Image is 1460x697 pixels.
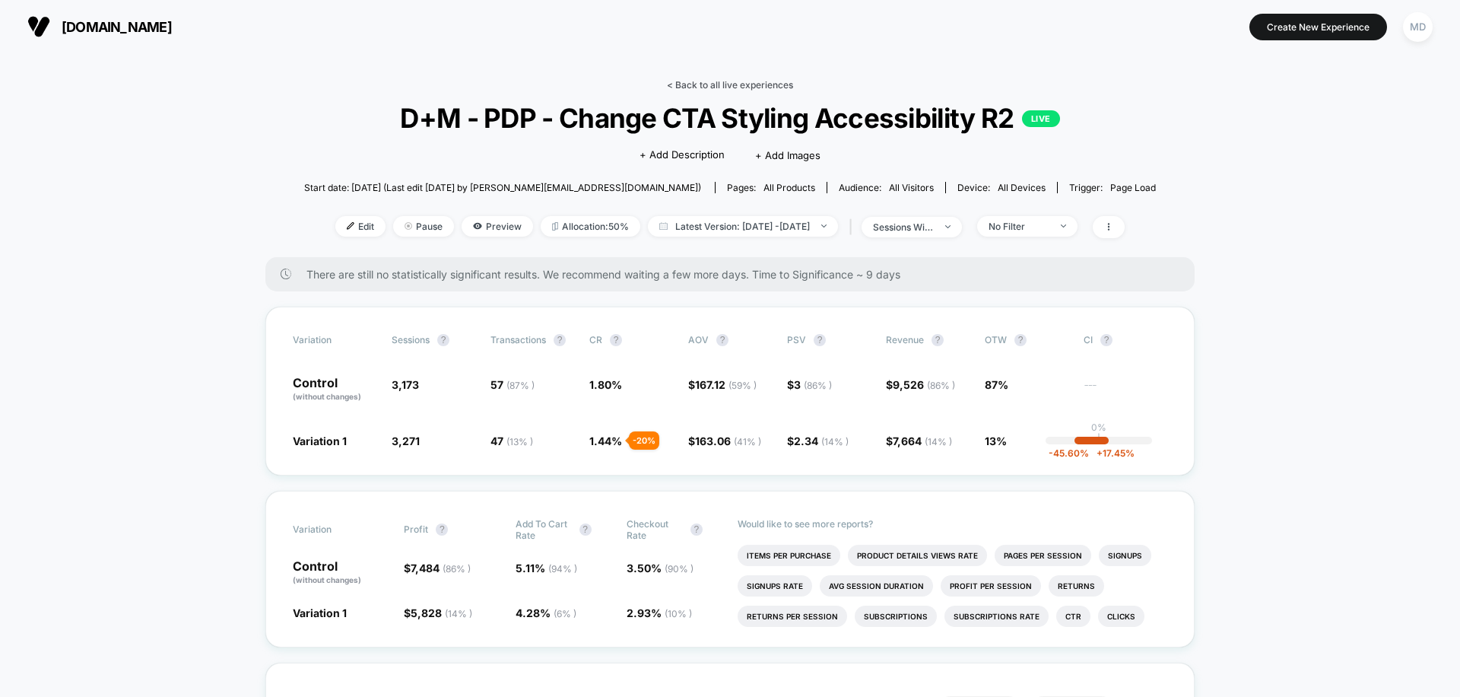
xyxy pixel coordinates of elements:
[627,562,693,574] span: 3.50 %
[436,524,448,536] button: ?
[393,216,454,237] span: Pause
[1084,380,1167,403] span: ---
[1049,575,1104,597] li: Returns
[445,608,472,619] span: ( 14 % )
[347,102,1113,134] span: D+M - PDP - Change CTA Styling Accessibility R2
[552,222,558,231] img: rebalance
[665,608,692,619] span: ( 10 % )
[1084,334,1167,346] span: CI
[392,434,420,447] span: 3,271
[794,378,832,391] span: 3
[820,575,933,597] li: Avg Session Duration
[998,182,1046,193] span: all devices
[506,436,533,447] span: ( 13 % )
[629,431,659,450] div: - 20 %
[727,182,815,193] div: Pages:
[589,334,602,345] span: CR
[62,19,172,35] span: [DOMAIN_NAME]
[886,378,955,391] span: $
[794,434,849,447] span: 2.34
[855,606,937,627] li: Subscriptions
[541,216,640,237] span: Allocation: 50%
[945,182,1057,193] span: Device:
[738,606,847,627] li: Returns Per Session
[23,14,176,39] button: [DOMAIN_NAME]
[293,518,376,541] span: Variation
[589,378,622,391] span: 1.80 %
[404,562,471,574] span: $
[392,378,419,391] span: 3,173
[27,15,50,38] img: Visually logo
[995,545,1091,566] li: Pages Per Session
[1049,447,1089,459] span: -45.60 %
[716,334,728,346] button: ?
[1099,545,1151,566] li: Signups
[695,378,757,391] span: 167.12
[925,436,952,447] span: ( 14 % )
[1089,447,1135,459] span: 17.45 %
[554,334,566,346] button: ?
[738,518,1167,530] p: Would like to see more reports?
[839,182,934,193] div: Audience:
[821,436,849,447] span: ( 14 % )
[787,378,832,391] span: $
[1098,606,1144,627] li: Clicks
[506,380,535,391] span: ( 87 % )
[814,334,826,346] button: ?
[738,575,812,597] li: Signups Rate
[755,149,820,161] span: + Add Images
[1091,422,1106,433] p: 0%
[667,79,793,91] a: < Back to all live experiences
[1097,433,1100,444] p: |
[886,434,952,447] span: $
[516,606,576,619] span: 4.28 %
[932,334,944,346] button: ?
[589,434,622,447] span: 1.44 %
[462,216,533,237] span: Preview
[1069,182,1156,193] div: Trigger:
[490,334,546,345] span: Transactions
[347,222,354,230] img: edit
[889,182,934,193] span: All Visitors
[728,380,757,391] span: ( 59 % )
[944,606,1049,627] li: Subscriptions Rate
[516,518,572,541] span: Add To Cart Rate
[554,608,576,619] span: ( 6 % )
[627,518,683,541] span: Checkout Rate
[293,606,347,619] span: Variation 1
[405,222,412,230] img: end
[688,378,757,391] span: $
[1100,334,1112,346] button: ?
[293,575,361,584] span: (without changes)
[1022,110,1060,127] p: LIVE
[804,380,832,391] span: ( 86 % )
[411,606,472,619] span: 5,828
[404,606,472,619] span: $
[690,524,703,536] button: ?
[821,224,827,228] img: end
[1110,182,1156,193] span: Page Load
[985,378,1008,391] span: 87%
[893,434,952,447] span: 7,664
[1014,334,1027,346] button: ?
[490,378,535,391] span: 57
[893,378,955,391] span: 9,526
[688,434,761,447] span: $
[293,434,347,447] span: Variation 1
[738,545,840,566] li: Items Per Purchase
[665,563,693,574] span: ( 90 % )
[516,562,577,574] span: 5.11 %
[627,606,692,619] span: 2.93 %
[293,377,376,403] p: Control
[873,221,934,233] div: sessions with impression
[293,560,389,586] p: Control
[848,545,987,566] li: Product Details Views Rate
[688,334,709,345] span: AOV
[941,575,1041,597] li: Profit Per Session
[335,216,386,237] span: Edit
[763,182,815,193] span: all products
[579,524,592,536] button: ?
[490,434,533,447] span: 47
[886,334,924,345] span: Revenue
[304,182,701,193] span: Start date: [DATE] (Last edit [DATE] by [PERSON_NAME][EMAIL_ADDRESS][DOMAIN_NAME])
